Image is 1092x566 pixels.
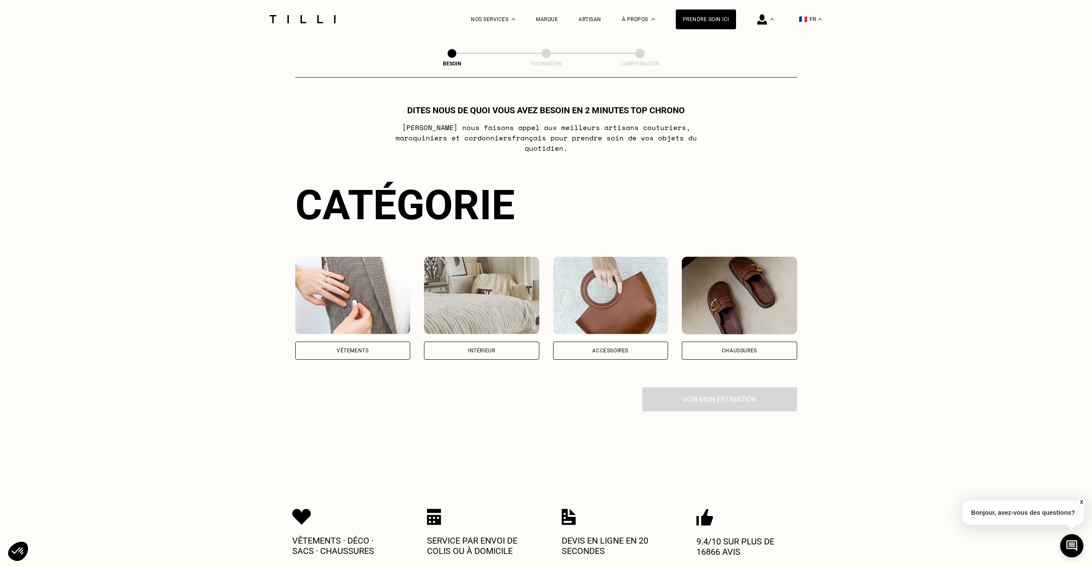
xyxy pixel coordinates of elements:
[468,348,495,353] div: Intérieur
[578,16,601,22] a: Artisan
[427,509,441,525] img: Icon
[337,348,368,353] div: Vêtements
[503,61,589,67] div: Estimation
[266,15,339,23] img: Logo du service de couturière Tilli
[696,536,800,557] p: 9.4/10 sur plus de 16866 avis
[295,257,411,334] img: Vêtements
[770,18,774,20] img: Menu déroulant
[375,122,717,153] p: [PERSON_NAME] nous faisons appel aux meilleurs artisans couturiers , maroquiniers et cordonniers ...
[295,181,797,229] div: Catégorie
[818,18,822,20] img: menu déroulant
[562,535,665,556] p: Devis en ligne en 20 secondes
[292,535,396,556] p: Vêtements · Déco · Sacs · Chaussures
[512,18,515,20] img: Menu déroulant
[407,105,685,115] h1: Dites nous de quoi vous avez besoin en 2 minutes top chrono
[1077,498,1086,507] button: X
[409,61,495,67] div: Besoin
[597,61,683,67] div: Confirmation
[676,9,736,29] a: Prendre soin ici
[536,16,558,22] a: Marque
[799,15,807,23] span: 🇫🇷
[592,348,628,353] div: Accessoires
[722,348,757,353] div: Chaussures
[682,257,797,334] img: Chaussures
[962,501,1084,525] p: Bonjour, avez-vous des questions?
[757,14,767,25] img: icône connexion
[427,535,530,556] p: Service par envoi de colis ou à domicile
[562,509,576,525] img: Icon
[652,18,655,20] img: Menu déroulant à propos
[292,509,311,525] img: Icon
[696,509,713,526] img: Icon
[553,257,668,334] img: Accessoires
[424,257,539,334] img: Intérieur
